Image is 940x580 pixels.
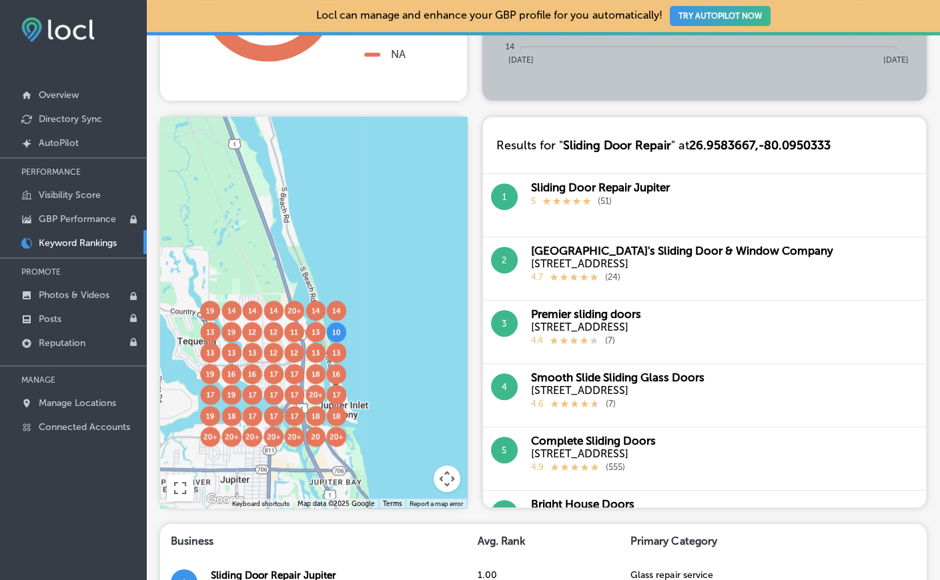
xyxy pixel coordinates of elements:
[483,117,844,173] div: Results for " " at
[531,181,670,194] div: Sliding Door Repair Jupiter
[39,189,101,201] p: Visibility Score
[620,524,927,558] div: Primary Category
[531,244,833,257] div: [GEOGRAPHIC_DATA]'s Sliding Door & Window Company
[203,491,248,508] a: Open this area in Google Maps (opens a new window)
[491,500,518,527] button: 6
[434,465,460,492] button: Map camera controls
[39,213,116,225] p: GBP Performance
[39,337,85,349] p: Reputation
[491,183,518,210] button: 1
[39,137,79,149] p: AutoPilot
[542,194,591,208] div: 5 Stars
[670,6,771,26] button: TRY AUTOPILOT NOW
[531,462,544,474] p: 4.9
[531,321,641,333] div: [STREET_ADDRESS]
[563,138,671,153] span: Sliding Door Repair
[160,524,467,558] div: Business
[689,138,831,153] span: 26.9583667 , -80.0950333
[298,500,375,508] span: Map data ©2025 Google
[531,497,634,511] div: Bright House Doors
[531,307,641,321] div: Premier sliding doors
[598,196,612,208] p: ( 51 )
[39,289,109,301] p: Photos & Videos
[531,384,704,397] div: [STREET_ADDRESS]
[491,437,518,463] button: 5
[531,272,543,284] p: 4.7
[232,499,290,509] button: Keyboard shortcuts
[39,313,61,325] p: Posts
[605,272,620,284] p: ( 24 )
[203,491,248,508] img: Google
[467,524,620,558] div: Avg. Rank
[39,89,79,101] p: Overview
[39,397,116,409] p: Manage Locations
[531,196,536,208] p: 5
[605,335,615,347] p: ( 7 )
[531,371,704,384] div: Smooth Slide Sliding Glass Doors
[606,462,625,474] p: ( 555 )
[39,421,130,433] p: Connected Accounts
[21,17,95,42] img: fda3e92497d09a02dc62c9cd864e3231.png
[491,247,518,273] button: 2
[531,447,656,460] div: [STREET_ADDRESS]
[550,397,599,411] div: 4.6 Stars
[39,237,117,249] p: Keyword Rankings
[531,399,544,411] p: 4.6
[531,335,543,347] p: 4.4
[531,257,833,270] div: [STREET_ADDRESS]
[167,475,193,501] button: Toggle fullscreen view
[531,434,656,447] div: Complete Sliding Doors
[550,270,598,284] div: 4.7 Stars
[383,500,402,508] a: Terms (opens in new tab)
[410,500,463,507] a: Report a map error
[606,399,616,411] p: ( 7 )
[391,48,406,61] div: NA
[550,460,599,474] div: 4.9 Stars
[491,373,518,400] button: 4
[550,333,598,347] div: 4.4 Stars
[39,113,102,125] p: Directory Sync
[491,310,518,337] button: 3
